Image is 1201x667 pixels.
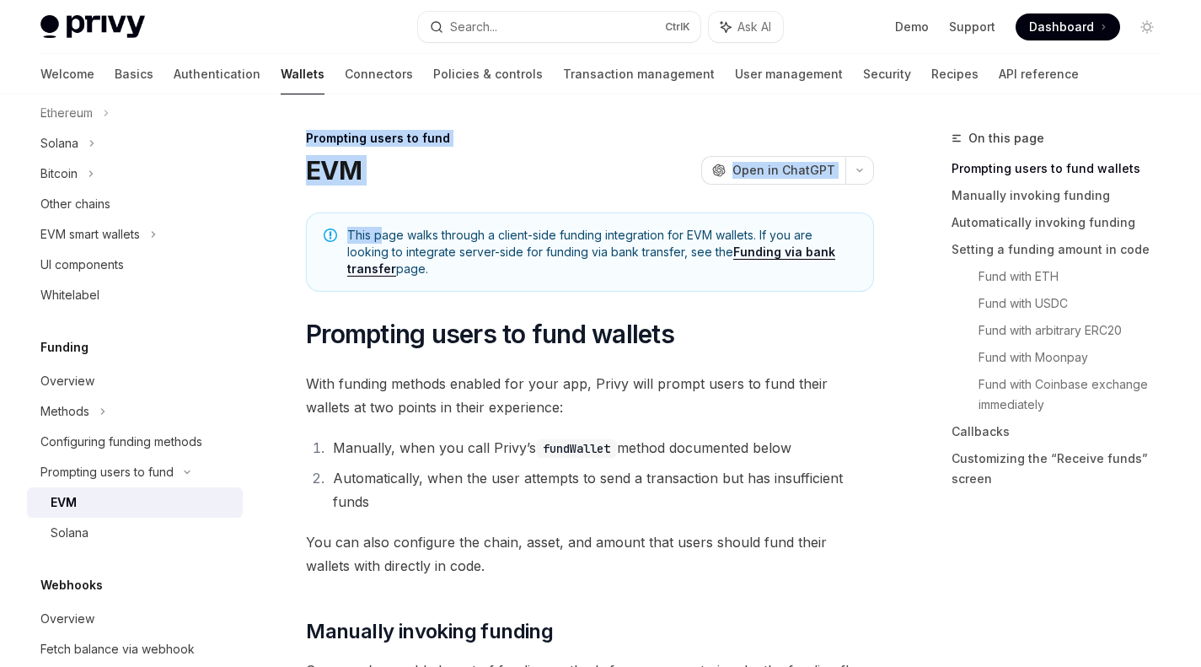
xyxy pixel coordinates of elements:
a: Prompting users to fund wallets [952,155,1174,182]
a: Overview [27,366,243,396]
a: Welcome [40,54,94,94]
div: Prompting users to fund [306,130,874,147]
button: Open in ChatGPT [701,156,845,185]
a: Setting a funding amount in code [952,236,1174,263]
a: Overview [27,604,243,634]
div: Configuring funding methods [40,432,202,452]
a: Other chains [27,189,243,219]
a: User management [735,54,843,94]
a: Manually invoking funding [952,182,1174,209]
a: Fund with USDC [978,290,1174,317]
a: Authentication [174,54,260,94]
div: Methods [40,401,89,422]
li: Manually, when you call Privy’s method documented below [328,436,874,460]
div: Bitcoin [40,164,78,184]
h1: EVM [306,155,362,186]
span: This page walks through a client-side funding integration for EVM wallets. If you are looking to ... [347,227,856,277]
span: Prompting users to fund wallets [306,319,674,349]
span: You can also configure the chain, asset, and amount that users should fund their wallets with dir... [306,530,874,578]
span: Ctrl K [665,20,690,34]
div: Fetch balance via webhook [40,639,195,659]
button: Search...CtrlK [418,12,700,42]
a: Basics [115,54,153,94]
span: Manually invoking funding [306,618,553,645]
a: Fund with arbitrary ERC20 [978,317,1174,344]
a: Fund with ETH [978,263,1174,290]
a: API reference [999,54,1079,94]
a: Fetch balance via webhook [27,634,243,664]
a: Configuring funding methods [27,427,243,457]
a: Connectors [345,54,413,94]
a: Automatically invoking funding [952,209,1174,236]
div: Solana [40,133,78,153]
a: Whitelabel [27,280,243,310]
a: Recipes [931,54,978,94]
button: Toggle dark mode [1134,13,1161,40]
img: light logo [40,15,145,39]
a: Fund with Coinbase exchange immediately [978,371,1174,418]
div: EVM smart wallets [40,224,140,245]
span: On this page [968,128,1044,148]
div: Whitelabel [40,285,99,305]
a: Demo [895,19,929,35]
a: Customizing the “Receive funds” screen [952,445,1174,492]
a: Transaction management [563,54,715,94]
a: Dashboard [1016,13,1120,40]
button: Ask AI [709,12,783,42]
div: EVM [51,492,77,513]
li: Automatically, when the user attempts to send a transaction but has insufficient funds [328,466,874,514]
a: Solana [27,518,243,548]
div: Overview [40,609,94,629]
h5: Funding [40,337,88,358]
a: Support [949,19,995,35]
span: Ask AI [737,19,771,35]
a: UI components [27,250,243,280]
a: Callbacks [952,418,1174,445]
span: Dashboard [1029,19,1094,35]
h5: Webhooks [40,575,103,595]
div: Prompting users to fund [40,462,174,482]
a: EVM [27,487,243,518]
a: Wallets [281,54,324,94]
span: Open in ChatGPT [732,162,835,179]
div: Overview [40,371,94,391]
a: Policies & controls [433,54,543,94]
div: Other chains [40,194,110,214]
svg: Note [324,229,337,242]
span: With funding methods enabled for your app, Privy will prompt users to fund their wallets at two p... [306,372,874,419]
div: UI components [40,255,124,275]
a: Fund with Moonpay [978,344,1174,371]
code: fundWallet [536,439,617,458]
div: Solana [51,523,88,543]
div: Search... [450,17,497,37]
a: Security [863,54,911,94]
